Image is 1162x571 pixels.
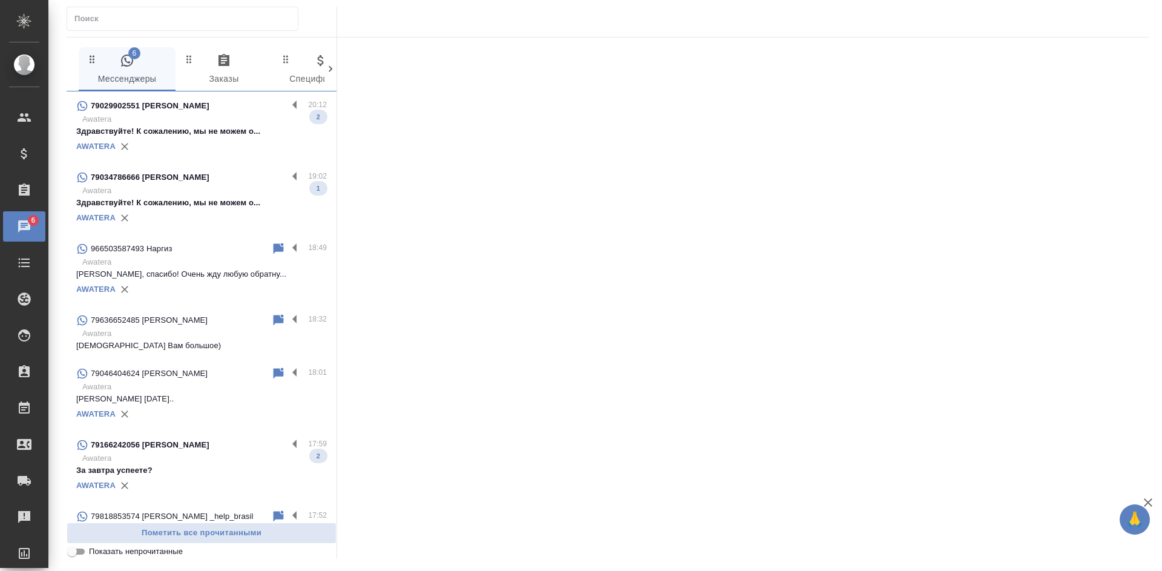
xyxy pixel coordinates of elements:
[309,450,327,462] span: 2
[1124,507,1145,532] span: 🙏
[308,313,327,325] p: 18:32
[82,185,327,197] p: Awatera
[91,243,172,255] p: 966503587493 Наргиз
[76,285,116,294] a: AWATERA
[67,523,336,544] button: Пометить все прочитанными
[271,242,286,256] div: Пометить непрочитанным
[24,214,42,226] span: 6
[91,368,208,380] p: 79046404624 [PERSON_NAME]
[280,53,292,65] svg: Зажми и перетащи, чтобы поменять порядок вкладок
[91,439,209,451] p: 79166242056 [PERSON_NAME]
[67,234,336,306] div: 966503587493 Наргиз18:49Awatera[PERSON_NAME], спасибо! Очень жду любую обратну...AWATERA
[271,509,286,524] div: Пометить непрочитанным
[67,306,336,359] div: 79636652485 [PERSON_NAME]18:32Awatera[DEMOGRAPHIC_DATA] Вам большое)
[82,328,327,340] p: Awatera
[67,502,336,555] div: 79818853574 [PERSON_NAME] _help_brasil17:52AwateraСпасибо, очень хорошо
[82,452,327,464] p: Awatera
[183,53,195,65] svg: Зажми и перетащи, чтобы поменять порядок вкладок
[91,100,209,112] p: 79029902551 [PERSON_NAME]
[67,91,336,163] div: 79029902551 [PERSON_NAME]20:12AwateraЗдравствуйте! К сожалению, мы не можем о...2AWATERA
[309,182,327,194] span: 1
[271,313,286,328] div: Пометить непрочитанным
[67,163,336,234] div: 79034786666 [PERSON_NAME]19:02AwateraЗдравствуйте! К сожалению, мы не можем о...1AWATERA
[116,137,134,156] button: Удалить привязку
[76,268,327,280] p: [PERSON_NAME], спасибо! Очень жду любую обратну...
[3,211,45,242] a: 6
[76,464,327,477] p: За завтра успеете?
[82,256,327,268] p: Awatera
[82,381,327,393] p: Awatera
[280,53,362,87] span: Спецификации
[308,438,327,450] p: 17:59
[91,510,253,523] p: 79818853574 [PERSON_NAME] _help_brasil
[116,405,134,423] button: Удалить привязку
[76,125,327,137] p: Здравствуйте! К сожалению, мы не можем о...
[128,47,140,59] span: 6
[183,53,265,87] span: Заказы
[76,340,327,352] p: [DEMOGRAPHIC_DATA] Вам большое)
[67,431,336,502] div: 79166242056 [PERSON_NAME]17:59AwateraЗа завтра успеете?2AWATERA
[76,213,116,222] a: AWATERA
[308,99,327,111] p: 20:12
[76,142,116,151] a: AWATERA
[89,546,183,558] span: Показать непрочитанные
[86,53,168,87] span: Мессенджеры
[116,477,134,495] button: Удалить привязку
[271,366,286,381] div: Пометить непрочитанным
[116,280,134,299] button: Удалить привязку
[76,197,327,209] p: Здравствуйте! К сожалению, мы не можем о...
[74,10,298,27] input: Поиск
[308,366,327,378] p: 18:01
[91,314,208,326] p: 79636652485 [PERSON_NAME]
[308,242,327,254] p: 18:49
[82,113,327,125] p: Awatera
[76,409,116,418] a: AWATERA
[308,509,327,521] p: 17:52
[67,359,336,431] div: 79046404624 [PERSON_NAME]18:01Awatera[PERSON_NAME] [DATE]..AWATERA
[87,53,98,65] svg: Зажми и перетащи, чтобы поменять порядок вкладок
[76,393,327,405] p: [PERSON_NAME] [DATE]..
[1120,504,1150,535] button: 🙏
[308,170,327,182] p: 19:02
[76,481,116,490] a: AWATERA
[116,209,134,227] button: Удалить привязку
[73,526,330,540] span: Пометить все прочитанными
[91,171,209,183] p: 79034786666 [PERSON_NAME]
[309,111,327,123] span: 2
